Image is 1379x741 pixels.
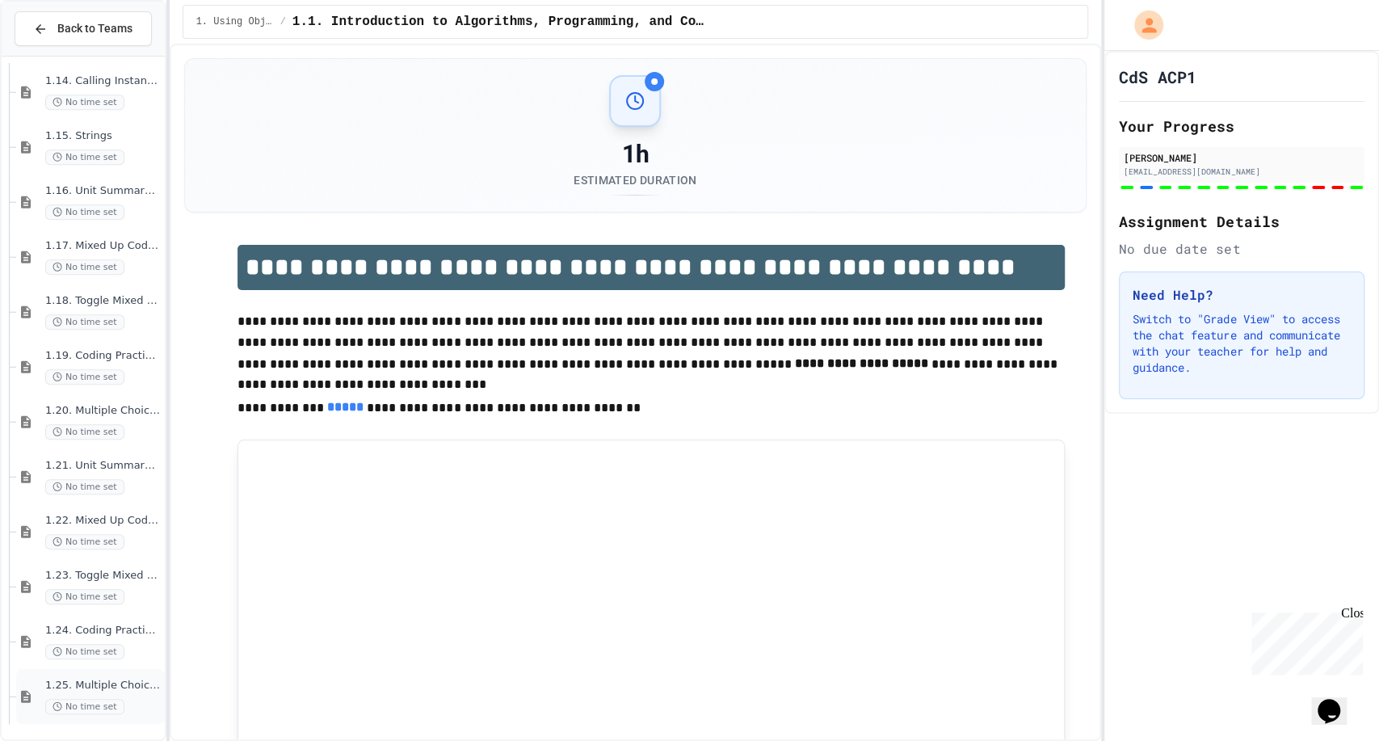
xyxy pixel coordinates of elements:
[45,184,162,198] span: 1.16. Unit Summary 1a (1.1-1.6)
[196,15,274,28] span: 1. Using Objects and Methods
[45,129,162,143] span: 1.15. Strings
[45,149,124,165] span: No time set
[45,259,124,275] span: No time set
[45,569,162,583] span: 1.23. Toggle Mixed Up or Write Code Practice 1b (1.7-1.15)
[574,172,696,188] div: Estimated Duration
[45,534,124,549] span: No time set
[1311,676,1363,725] iframe: chat widget
[1119,239,1364,259] div: No due date set
[1245,606,1363,675] iframe: chat widget
[1119,115,1364,137] h2: Your Progress
[45,699,124,714] span: No time set
[1133,285,1351,305] h3: Need Help?
[45,239,162,253] span: 1.17. Mixed Up Code Practice 1.1-1.6
[15,11,152,46] button: Back to Teams
[45,479,124,495] span: No time set
[574,140,696,169] div: 1h
[45,369,124,385] span: No time set
[45,644,124,659] span: No time set
[45,314,124,330] span: No time set
[45,624,162,638] span: 1.24. Coding Practice 1b (1.7-1.15)
[1133,311,1351,376] p: Switch to "Grade View" to access the chat feature and communicate with your teacher for help and ...
[280,15,286,28] span: /
[45,74,162,88] span: 1.14. Calling Instance Methods
[45,404,162,418] span: 1.20. Multiple Choice Exercises for Unit 1a (1.1-1.6)
[1119,210,1364,233] h2: Assignment Details
[45,424,124,440] span: No time set
[45,589,124,604] span: No time set
[45,349,162,363] span: 1.19. Coding Practice 1a (1.1-1.6)
[292,12,706,32] span: 1.1. Introduction to Algorithms, Programming, and Compilers
[45,95,124,110] span: No time set
[45,514,162,528] span: 1.22. Mixed Up Code Practice 1b (1.7-1.15)
[1117,6,1167,44] div: My Account
[57,20,132,37] span: Back to Teams
[45,679,162,693] span: 1.25. Multiple Choice Exercises for Unit 1b (1.9-1.15)
[1124,150,1360,165] div: [PERSON_NAME]
[1119,65,1196,88] h1: CdS ACP1
[6,6,111,103] div: Chat with us now!Close
[45,459,162,473] span: 1.21. Unit Summary 1b (1.7-1.15)
[45,294,162,308] span: 1.18. Toggle Mixed Up or Write Code Practice 1.1-1.6
[45,204,124,220] span: No time set
[1124,166,1360,178] div: [EMAIL_ADDRESS][DOMAIN_NAME]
